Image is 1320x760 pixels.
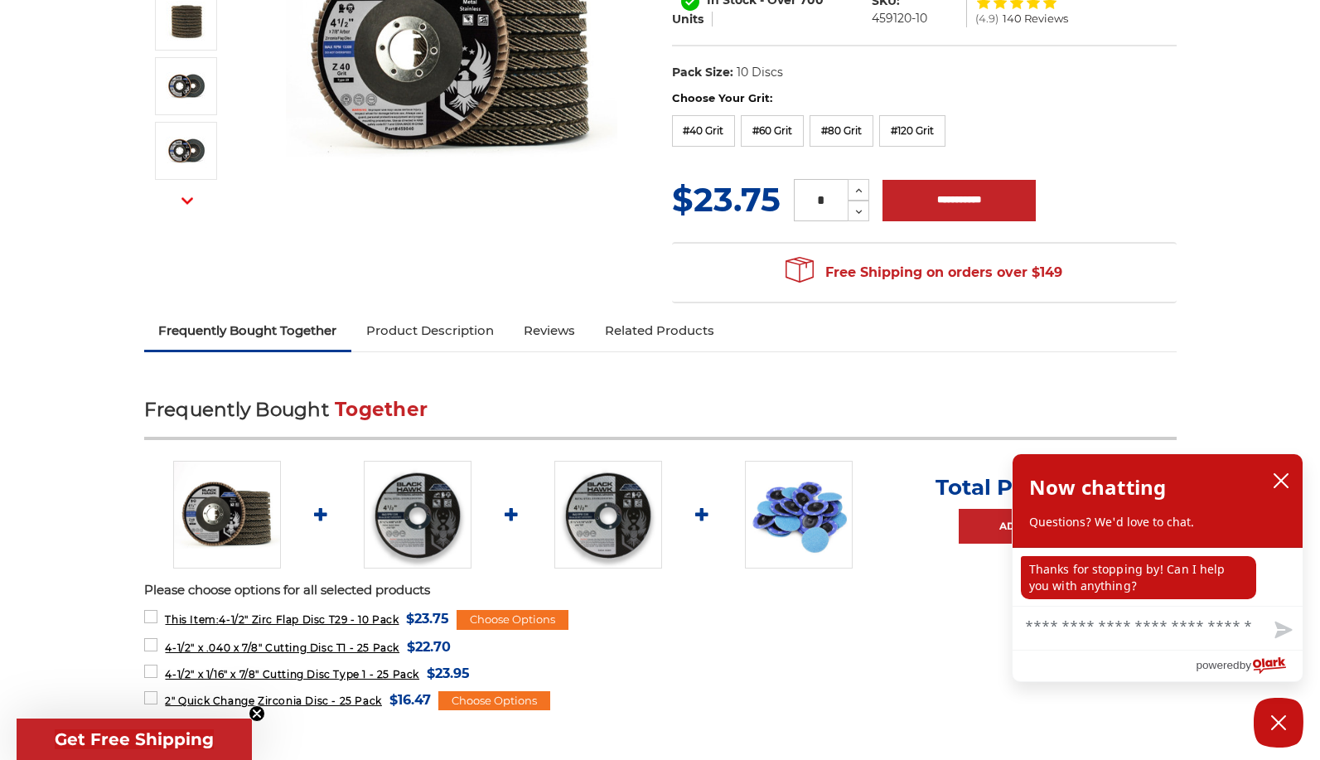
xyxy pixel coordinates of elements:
span: $23.75 [672,179,781,220]
h2: Now chatting [1029,471,1166,504]
button: close chatbox [1268,468,1294,493]
span: Together [335,398,428,421]
strong: This Item: [165,613,219,626]
dd: 459120-10 [872,10,927,27]
a: Powered by Olark [1196,651,1303,681]
span: $16.47 [389,689,431,711]
img: 40 grit zirc flap disc [166,65,207,107]
span: by [1240,655,1251,675]
div: Choose Options [457,610,568,630]
button: Send message [1261,612,1303,650]
img: 60 grit zirc flap disc [166,130,207,172]
a: Product Description [351,312,509,349]
span: (4.9) [975,13,998,24]
dd: 10 Discs [737,64,783,81]
p: Thanks for stopping by! Can I help you with anything? [1021,556,1256,599]
p: Total Price: [936,474,1135,501]
span: Units [672,12,704,27]
button: Next [167,183,207,219]
span: powered [1196,655,1239,675]
span: 2" Quick Change Zirconia Disc - 25 Pack [165,695,381,707]
a: Related Products [590,312,729,349]
span: 4-1/2" x 1/16" x 7/8" Cutting Disc Type 1 - 25 Pack [165,668,419,680]
div: chat [1013,548,1303,606]
span: Get Free Shipping [55,729,214,749]
a: Add to Cart [959,509,1112,544]
span: Frequently Bought [144,398,329,421]
div: olark chatbox [1012,453,1303,682]
div: Choose Options [438,691,550,711]
span: 4-1/2" Zirc Flap Disc T29 - 10 Pack [165,613,399,626]
span: $23.75 [406,608,449,630]
div: Get Free ShippingClose teaser [17,719,252,760]
a: Reviews [509,312,590,349]
span: $22.70 [407,636,451,658]
a: Frequently Bought Together [144,312,352,349]
span: Free Shipping on orders over $149 [786,256,1062,289]
span: $23.95 [427,662,470,685]
button: Close teaser [249,705,265,722]
span: 4-1/2" x .040 x 7/8" Cutting Disc T1 - 25 Pack [165,641,399,654]
p: Questions? We'd love to chat. [1029,514,1286,530]
label: Choose Your Grit: [672,90,1177,107]
p: Please choose options for all selected products [144,581,1177,600]
span: 140 Reviews [1003,13,1068,24]
dt: Pack Size: [672,64,733,81]
button: Close Chatbox [1254,698,1303,748]
img: 10 pack of premium black hawk flap discs [166,1,207,42]
img: 4.5" Black Hawk Zirconia Flap Disc 10 Pack [173,461,281,569]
